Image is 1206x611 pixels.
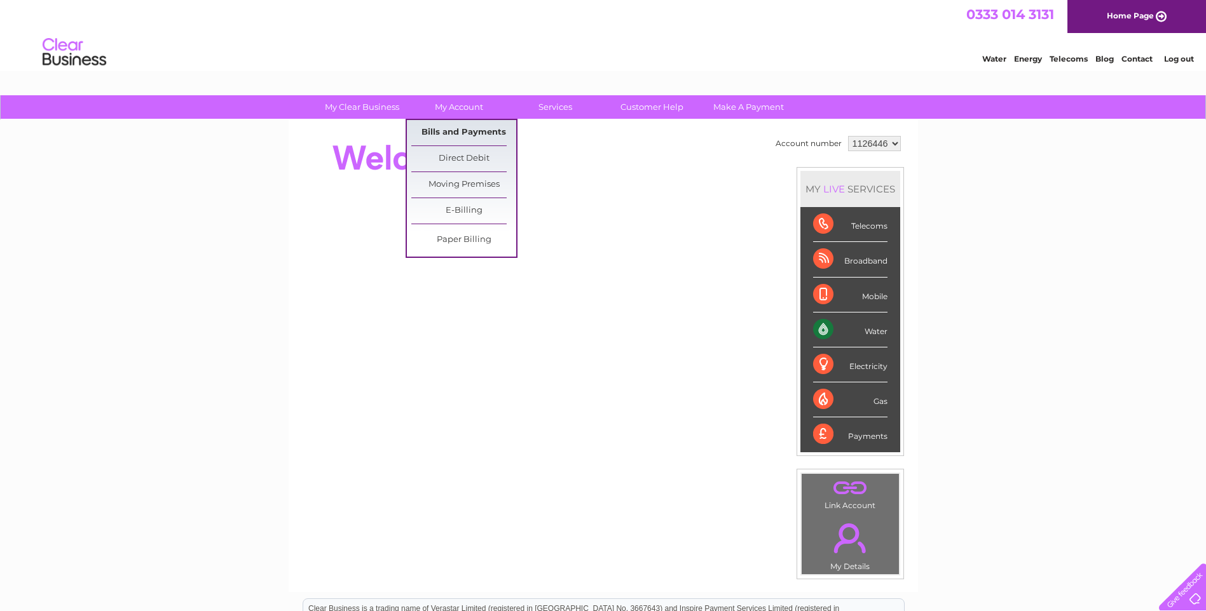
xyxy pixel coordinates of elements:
[813,242,887,277] div: Broadband
[813,312,887,347] div: Water
[813,278,887,312] div: Mobile
[42,33,107,72] img: logo.png
[303,7,904,62] div: Clear Business is a trading name of Verastar Limited (registered in [GEOGRAPHIC_DATA] No. 3667643...
[1164,54,1194,64] a: Log out
[772,133,845,154] td: Account number
[411,198,516,224] a: E-Billing
[1121,54,1153,64] a: Contact
[1014,54,1042,64] a: Energy
[821,183,847,195] div: LIVE
[1050,54,1088,64] a: Telecoms
[982,54,1006,64] a: Water
[813,417,887,452] div: Payments
[805,516,896,560] a: .
[411,120,516,145] a: Bills and Payments
[411,227,516,253] a: Paper Billing
[310,95,415,119] a: My Clear Business
[813,207,887,242] div: Telecoms
[1095,54,1114,64] a: Blog
[813,382,887,417] div: Gas
[813,347,887,382] div: Electricity
[600,95,704,119] a: Customer Help
[411,172,516,198] a: Moving Premises
[801,473,900,513] td: Link Account
[406,95,511,119] a: My Account
[805,477,896,499] a: .
[800,171,900,207] div: MY SERVICES
[696,95,801,119] a: Make A Payment
[801,513,900,575] td: My Details
[966,6,1054,22] a: 0333 014 3131
[411,146,516,171] a: Direct Debit
[503,95,608,119] a: Services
